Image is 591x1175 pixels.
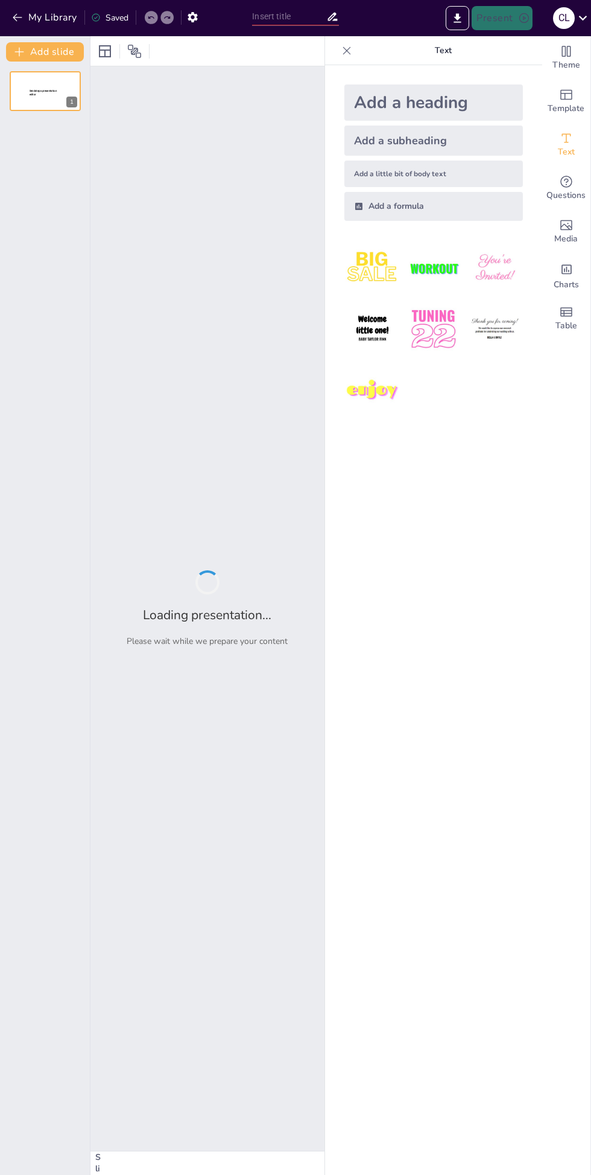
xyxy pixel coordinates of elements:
[542,123,590,167] div: Add text boxes
[405,240,461,296] img: 2.jpeg
[9,8,82,27] button: My Library
[127,44,142,59] span: Position
[542,210,590,253] div: Add images, graphics, shapes or video
[555,319,577,333] span: Table
[446,6,469,30] button: Export to PowerPoint
[542,80,590,123] div: Add ready made slides
[542,253,590,297] div: Add charts and graphs
[356,36,530,65] p: Text
[344,192,523,221] div: Add a formula
[66,97,77,107] div: 1
[10,71,81,111] div: 1
[127,635,288,647] p: Please wait while we prepare your content
[542,297,590,340] div: Add a table
[552,59,580,72] span: Theme
[553,6,575,30] button: C L
[547,189,586,202] span: Questions
[30,89,57,96] span: Sendsteps presentation editor
[6,42,84,62] button: Add slide
[344,240,400,296] img: 1.jpeg
[344,161,523,187] div: Add a little bit of body text
[542,36,590,80] div: Change the overall theme
[344,363,400,419] img: 7.jpeg
[467,301,523,357] img: 6.jpeg
[91,12,128,24] div: Saved
[472,6,532,30] button: Present
[144,607,272,623] h2: Loading presentation...
[467,240,523,296] img: 3.jpeg
[548,102,585,115] span: Template
[344,84,523,121] div: Add a heading
[405,301,461,357] img: 5.jpeg
[252,8,326,25] input: Insert title
[344,126,523,156] div: Add a subheading
[555,232,578,246] span: Media
[344,301,400,357] img: 4.jpeg
[553,7,575,29] div: C L
[558,145,575,159] span: Text
[554,278,579,291] span: Charts
[542,167,590,210] div: Get real-time input from your audience
[95,42,115,61] div: Layout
